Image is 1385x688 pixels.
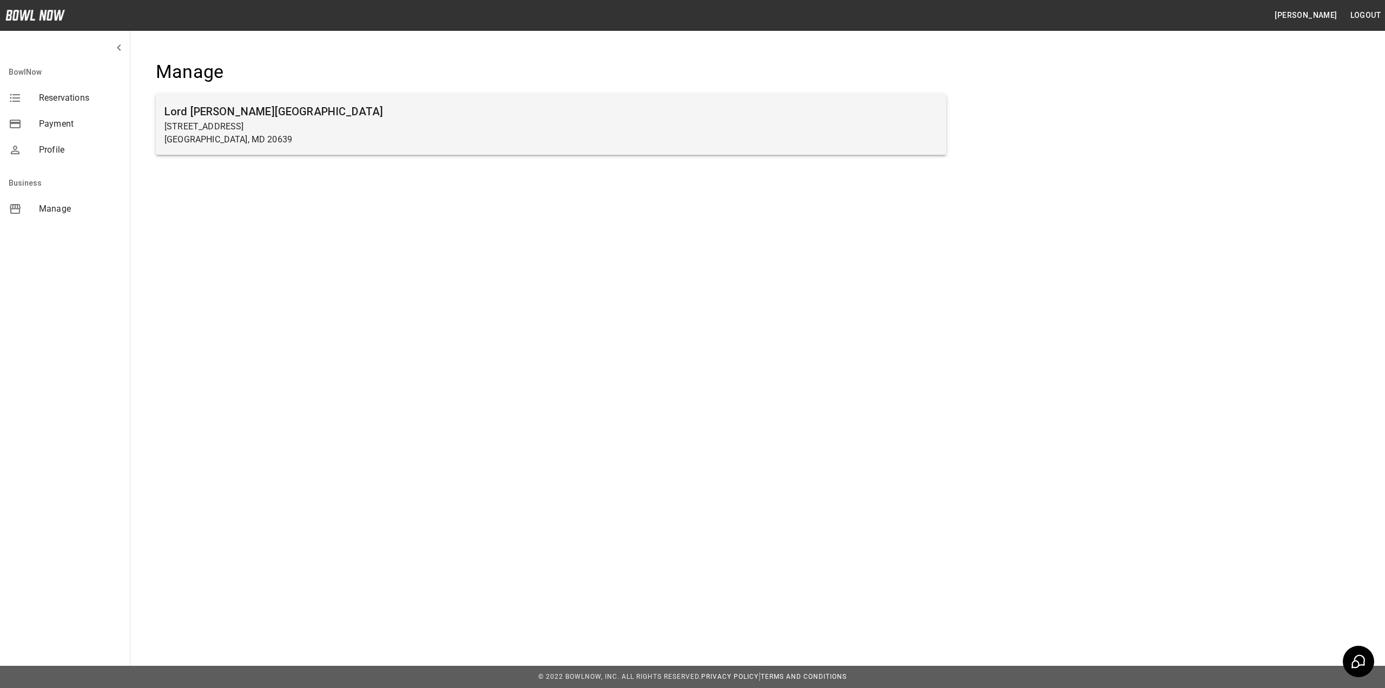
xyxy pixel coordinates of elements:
[156,61,946,83] h4: Manage
[39,91,121,104] span: Reservations
[1346,5,1385,25] button: Logout
[701,673,759,680] a: Privacy Policy
[761,673,847,680] a: Terms and Conditions
[164,120,938,133] p: [STREET_ADDRESS]
[39,202,121,215] span: Manage
[39,143,121,156] span: Profile
[164,133,938,146] p: [GEOGRAPHIC_DATA], MD 20639
[1270,5,1341,25] button: [PERSON_NAME]
[5,10,65,21] img: logo
[164,103,938,120] h6: Lord [PERSON_NAME][GEOGRAPHIC_DATA]
[538,673,701,680] span: © 2022 BowlNow, Inc. All Rights Reserved.
[39,117,121,130] span: Payment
